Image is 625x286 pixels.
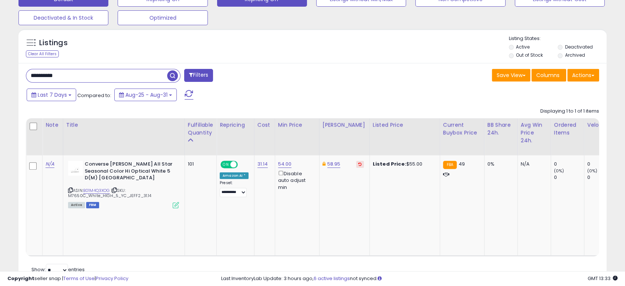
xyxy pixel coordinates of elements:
[509,35,607,42] p: Listing States:
[327,160,341,168] a: 58.95
[443,121,481,137] div: Current Buybox Price
[68,161,179,207] div: ASIN:
[125,91,168,99] span: Aug-25 - Aug-31
[221,275,618,282] div: Last InventoryLab Update: 3 hours ago, not synced.
[114,89,177,101] button: Aug-25 - Aug-31
[487,121,514,137] div: BB Share 24h.
[26,50,59,57] div: Clear All Filters
[587,168,598,174] small: (0%)
[587,121,614,129] div: Velocity
[31,266,85,273] span: Show: entries
[554,168,564,174] small: (0%)
[373,121,437,129] div: Listed Price
[587,174,617,181] div: 0
[567,69,599,82] button: Actions
[85,161,175,183] b: Converse [PERSON_NAME] All Star Seasonal Color Hi Optical White 5 D(M) [GEOGRAPHIC_DATA]
[39,38,68,48] h5: Listings
[587,161,617,167] div: 0
[237,162,249,168] span: OFF
[531,69,566,82] button: Columns
[554,174,584,181] div: 0
[554,161,584,167] div: 0
[221,162,230,168] span: ON
[38,91,67,99] span: Last 7 Days
[7,275,34,282] strong: Copyright
[487,161,512,167] div: 0%
[443,161,457,169] small: FBA
[588,275,618,282] span: 2025-09-8 13:33 GMT
[68,187,152,199] span: | SKU: M7650C_White_HIGH_5_YC_JEFF2_31.14
[188,161,211,167] div: 101
[66,121,182,129] div: Title
[521,161,545,167] div: N/A
[45,160,54,168] a: N/A
[536,71,560,79] span: Columns
[96,275,128,282] a: Privacy Policy
[459,160,465,167] span: 49
[18,10,108,25] button: Deactivated & In Stock
[322,121,366,129] div: [PERSON_NAME]
[63,275,95,282] a: Terms of Use
[68,202,85,208] span: All listings currently available for purchase on Amazon
[188,121,213,137] div: Fulfillable Quantity
[278,169,314,191] div: Disable auto adjust min
[257,160,268,168] a: 31.14
[220,172,249,179] div: Amazon AI *
[68,161,83,176] img: 21CCs2igHdL._SL40_.jpg
[184,69,213,82] button: Filters
[27,89,76,101] button: Last 7 Days
[565,52,585,58] label: Archived
[314,275,350,282] a: 6 active listings
[77,92,111,99] span: Compared to:
[373,161,434,167] div: $55.00
[118,10,207,25] button: Optimized
[540,108,599,115] div: Displaying 1 to 1 of 1 items
[220,180,249,197] div: Preset:
[278,160,292,168] a: 54.00
[492,69,530,82] button: Save View
[554,121,581,137] div: Ordered Items
[516,52,543,58] label: Out of Stock
[7,275,128,282] div: seller snap | |
[257,121,272,129] div: Cost
[516,44,530,50] label: Active
[521,121,548,144] div: Avg Win Price 24h.
[220,121,251,129] div: Repricing
[373,160,406,167] b: Listed Price:
[45,121,60,129] div: Note
[86,202,99,208] span: FBM
[83,187,110,194] a: B01M4Q3XOG
[565,44,593,50] label: Deactivated
[278,121,316,129] div: Min Price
